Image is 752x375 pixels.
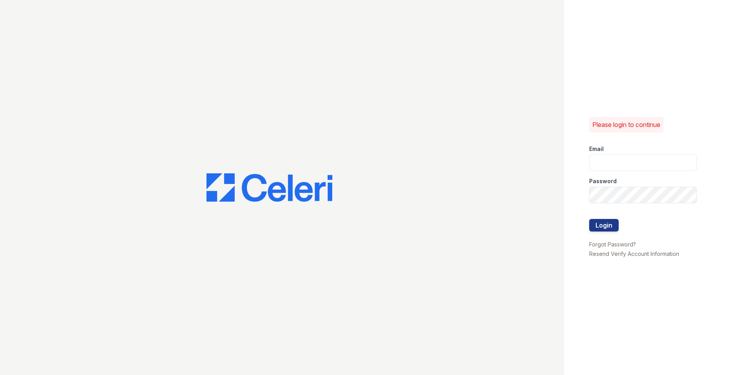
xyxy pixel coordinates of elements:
a: Forgot Password? [589,241,636,248]
img: CE_Logo_Blue-a8612792a0a2168367f1c8372b55b34899dd931a85d93a1a3d3e32e68fde9ad4.png [206,173,332,202]
button: Login [589,219,619,232]
label: Email [589,145,604,153]
p: Please login to continue [592,120,660,129]
a: Resend Verify Account Information [589,250,679,257]
label: Password [589,177,617,185]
